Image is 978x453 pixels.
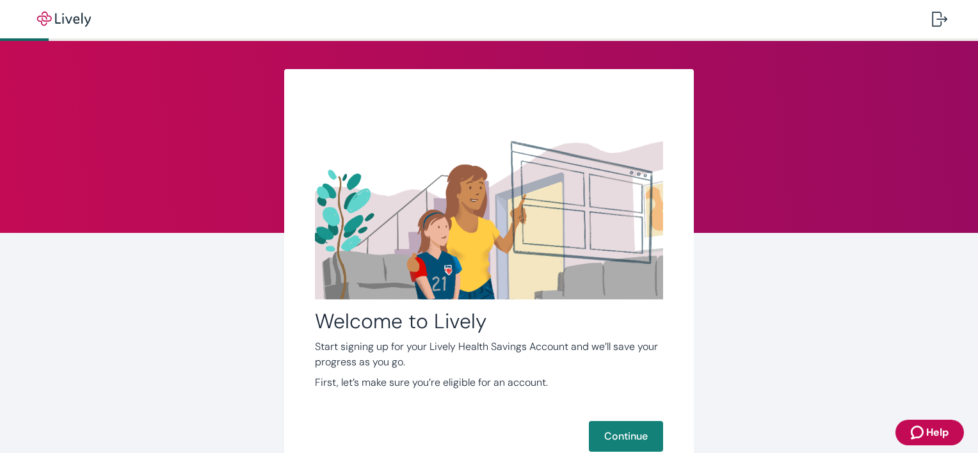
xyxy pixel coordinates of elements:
button: Zendesk support iconHelp [895,420,964,445]
img: Lively [28,12,100,27]
button: Continue [589,421,663,452]
p: Start signing up for your Lively Health Savings Account and we’ll save your progress as you go. [315,339,663,370]
span: Help [926,425,949,440]
svg: Zendesk support icon [911,425,926,440]
p: First, let’s make sure you’re eligible for an account. [315,375,663,390]
button: Log out [922,4,958,35]
h2: Welcome to Lively [315,308,663,334]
